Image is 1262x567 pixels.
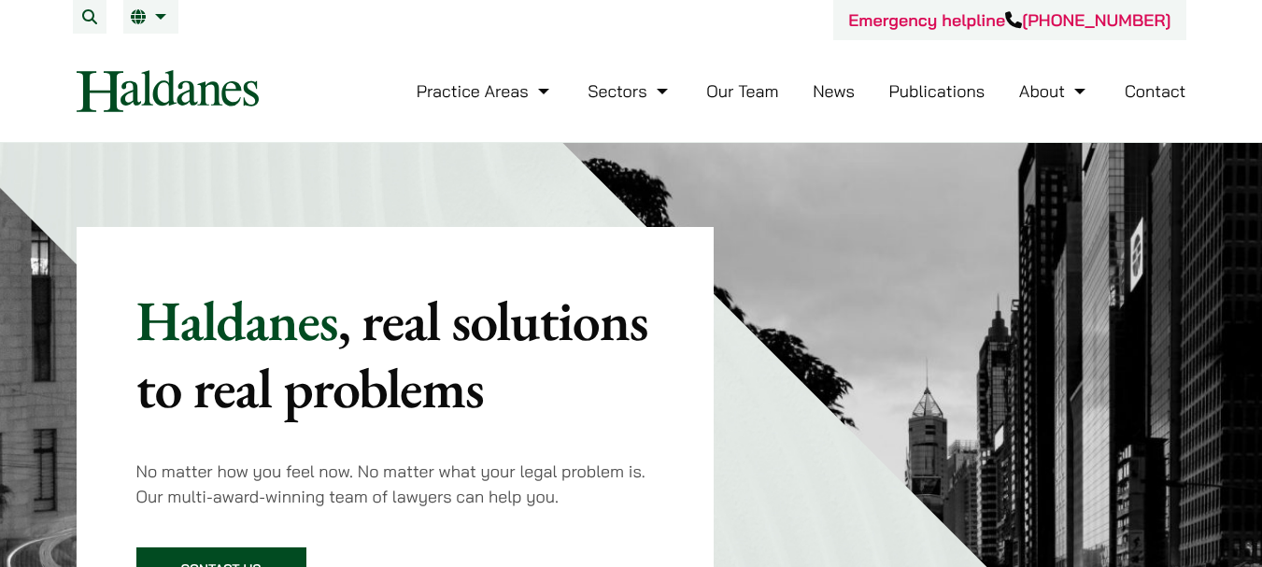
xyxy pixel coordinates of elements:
[136,284,648,424] mark: , real solutions to real problems
[813,80,855,102] a: News
[1019,80,1090,102] a: About
[136,459,655,509] p: No matter how you feel now. No matter what your legal problem is. Our multi-award-winning team of...
[1125,80,1186,102] a: Contact
[706,80,778,102] a: Our Team
[77,70,259,112] img: Logo of Haldanes
[848,9,1170,31] a: Emergency helpline[PHONE_NUMBER]
[136,287,655,421] p: Haldanes
[417,80,554,102] a: Practice Areas
[131,9,171,24] a: EN
[889,80,985,102] a: Publications
[588,80,672,102] a: Sectors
